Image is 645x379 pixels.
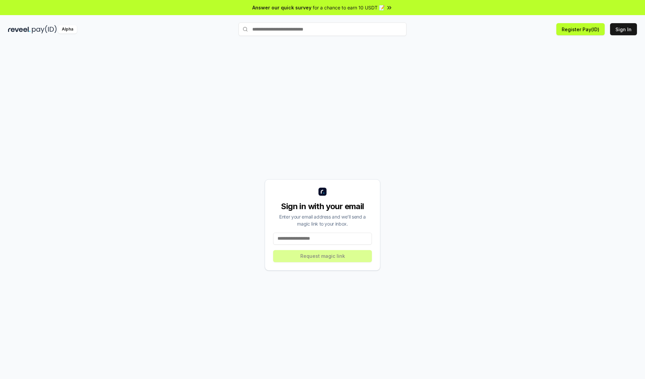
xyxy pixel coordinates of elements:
div: Enter your email address and we’ll send a magic link to your inbox. [273,213,372,227]
img: reveel_dark [8,25,31,34]
span: Answer our quick survey [252,4,311,11]
button: Register Pay(ID) [556,23,605,35]
button: Sign In [610,23,637,35]
span: for a chance to earn 10 USDT 📝 [313,4,385,11]
img: pay_id [32,25,57,34]
div: Sign in with your email [273,201,372,212]
img: logo_small [318,188,327,196]
div: Alpha [58,25,77,34]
